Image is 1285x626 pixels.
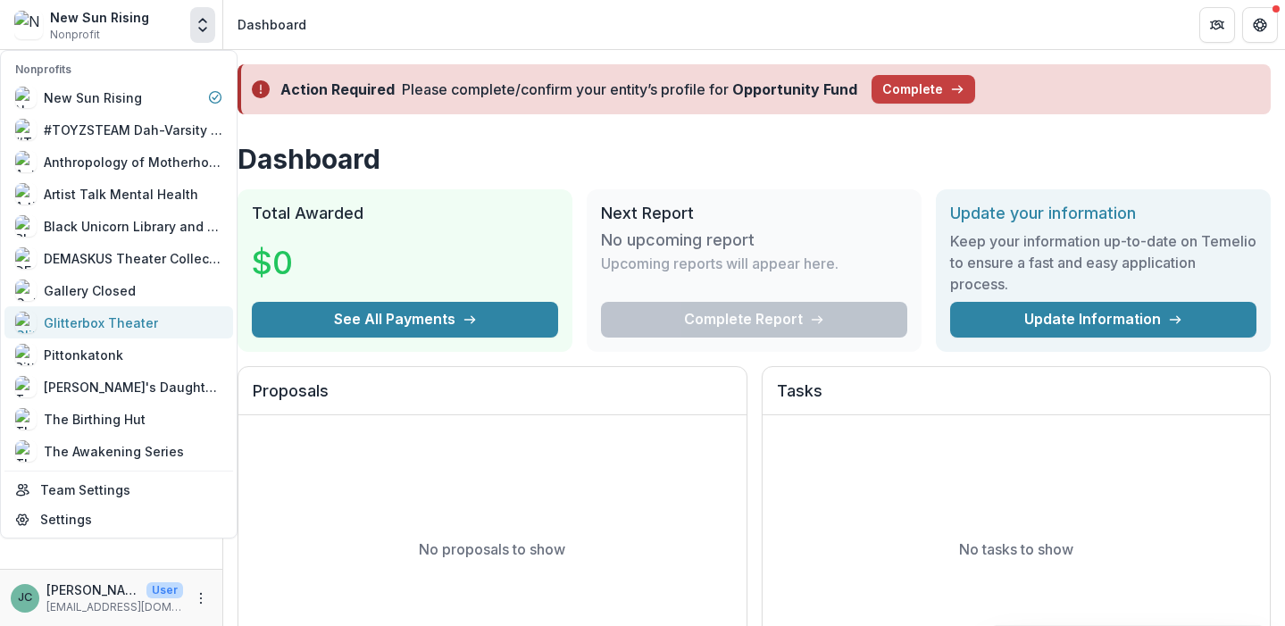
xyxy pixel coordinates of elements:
[252,302,558,338] button: See All Payments
[230,12,313,38] nav: breadcrumb
[14,11,43,39] img: New Sun Rising
[280,79,395,100] div: Action Required
[252,238,386,287] h3: $0
[1242,7,1278,43] button: Get Help
[46,599,183,615] p: [EMAIL_ADDRESS][DOMAIN_NAME]
[18,592,32,604] div: Judi Costanza
[252,204,558,223] h2: Total Awarded
[190,7,215,43] button: Open entity switcher
[732,80,857,98] strong: Opportunity Fund
[950,230,1256,295] h3: Keep your information up-to-date on Temelio to ensure a fast and easy application process.
[50,8,149,27] div: New Sun Rising
[238,143,1271,175] h1: Dashboard
[253,381,732,415] h2: Proposals
[46,580,139,599] p: [PERSON_NAME]
[872,75,975,104] button: Complete
[601,230,755,250] h3: No upcoming report
[238,15,306,34] div: Dashboard
[950,302,1256,338] a: Update Information
[419,538,565,560] p: No proposals to show
[950,204,1256,223] h2: Update your information
[50,27,100,43] span: Nonprofit
[1199,7,1235,43] button: Partners
[777,381,1256,415] h2: Tasks
[601,204,907,223] h2: Next Report
[959,538,1073,560] p: No tasks to show
[190,588,212,609] button: More
[601,253,839,274] p: Upcoming reports will appear here.
[402,79,857,100] div: Please complete/confirm your entity’s profile for
[146,582,183,598] p: User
